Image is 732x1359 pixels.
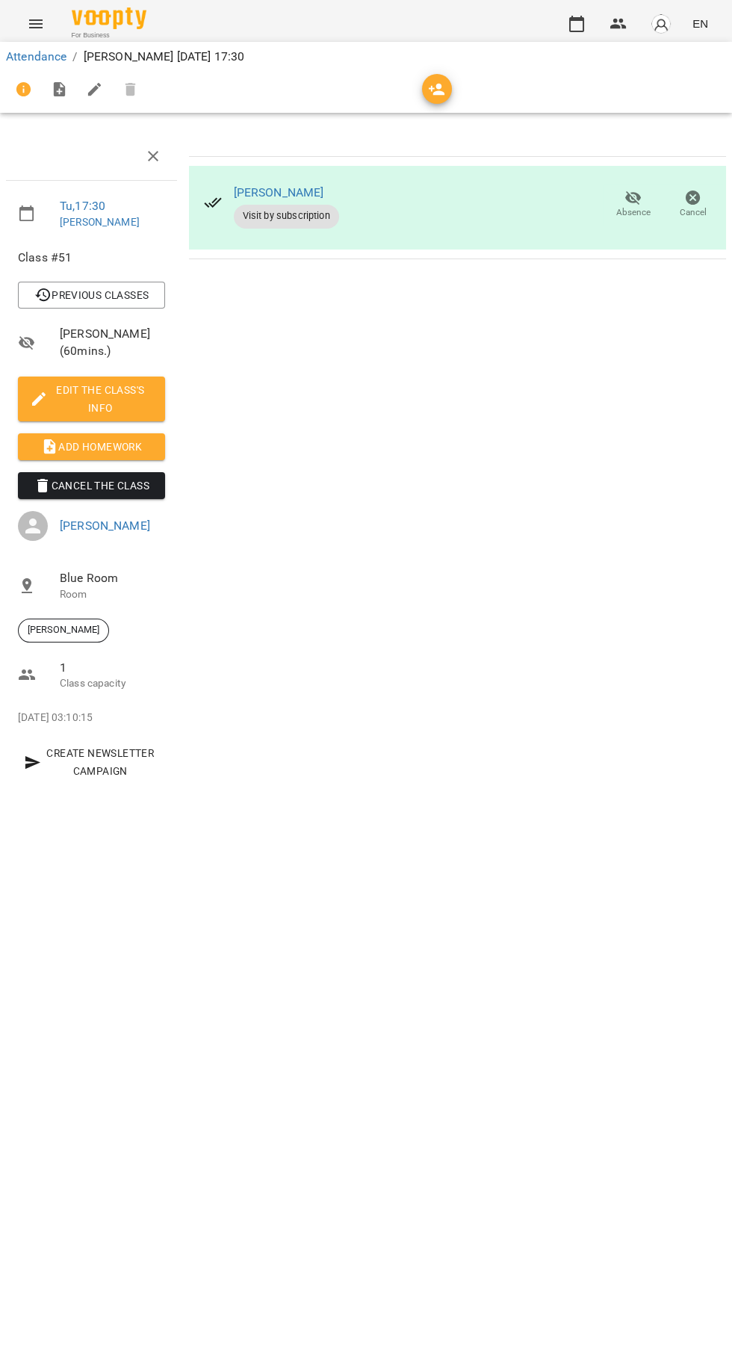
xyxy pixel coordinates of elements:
[18,740,165,784] button: Create Newsletter Campaign
[18,249,165,267] span: Class #51
[663,184,723,226] button: Cancel
[60,325,165,360] span: [PERSON_NAME] ( 60 mins. )
[651,13,671,34] img: avatar_s.png
[30,381,153,417] span: Edit the class's Info
[24,744,159,780] span: Create Newsletter Campaign
[30,286,153,304] span: Previous Classes
[680,206,707,219] span: Cancel
[60,518,150,533] a: [PERSON_NAME]
[234,209,339,223] span: Visit by subscription
[6,49,66,64] a: Attendance
[30,477,153,495] span: Cancel the class
[84,48,245,66] p: [PERSON_NAME] [DATE] 17:30
[18,377,165,421] button: Edit the class's Info
[60,216,140,228] a: [PERSON_NAME]
[18,472,165,499] button: Cancel the class
[616,206,651,219] span: Absence
[18,711,165,725] p: [DATE] 03:10:15
[60,659,165,677] span: 1
[60,569,165,587] span: Blue Room
[60,676,165,691] p: Class capacity
[6,48,726,66] nav: breadcrumb
[30,438,153,456] span: Add Homework
[19,623,108,637] span: [PERSON_NAME]
[60,199,105,213] a: Tu , 17:30
[60,587,165,602] p: Room
[18,6,54,42] button: Menu
[604,184,663,226] button: Absence
[686,10,714,37] button: EN
[72,31,146,40] span: For Business
[18,282,165,309] button: Previous Classes
[18,619,109,643] div: [PERSON_NAME]
[72,48,77,66] li: /
[234,185,324,199] a: [PERSON_NAME]
[72,7,146,29] img: Voopty Logo
[692,16,708,31] span: EN
[18,433,165,460] button: Add Homework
